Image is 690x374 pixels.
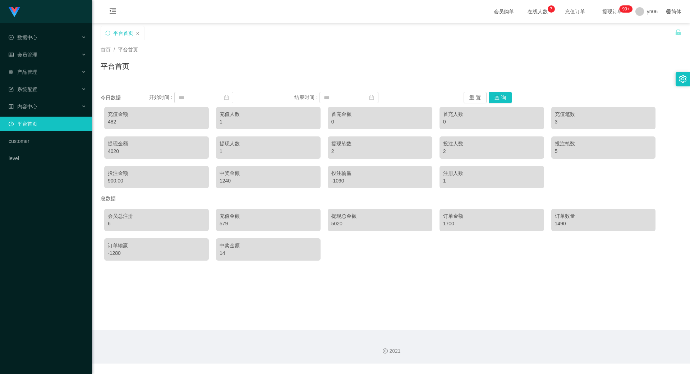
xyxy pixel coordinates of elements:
[101,192,681,205] div: 总数据
[220,170,317,177] div: 中奖金额
[9,69,37,75] span: 产品管理
[550,5,552,13] p: 7
[443,212,540,220] div: 订单金额
[101,47,111,53] span: 首页
[9,35,14,40] i: 图标: check-circle-o
[98,347,684,355] div: 2021
[331,140,429,148] div: 提现笔数
[331,212,429,220] div: 提现总金额
[114,47,115,53] span: /
[331,148,429,155] div: 2
[331,220,429,227] div: 5020
[108,242,205,249] div: 订单输赢
[294,94,319,100] span: 结束时间：
[555,111,652,118] div: 充值笔数
[555,140,652,148] div: 投注笔数
[9,86,37,92] span: 系统配置
[9,151,86,166] a: level
[369,95,374,100] i: 图标: calendar
[331,118,429,126] div: 0
[108,177,205,185] div: 900.00
[105,31,110,36] i: 图标: sync
[135,31,140,36] i: 图标: close
[9,87,14,92] i: 图标: form
[555,118,652,126] div: 3
[108,249,205,257] div: -1280
[443,140,540,148] div: 投注人数
[9,134,86,148] a: customer
[675,29,681,36] i: 图标: unlock
[108,140,205,148] div: 提现金额
[331,177,429,185] div: -1090
[548,5,555,13] sup: 7
[9,104,37,109] span: 内容中心
[108,118,205,126] div: 482
[331,111,429,118] div: 首充金额
[220,118,317,126] div: 1
[443,177,540,185] div: 1
[443,170,540,177] div: 注册人数
[599,9,626,14] span: 提现订单
[9,117,86,131] a: 图标: dashboard平台首页
[443,118,540,126] div: 0
[220,249,317,257] div: 14
[555,148,652,155] div: 5
[524,9,551,14] span: 在线人数
[108,212,205,220] div: 会员总注册
[489,92,512,103] button: 查 询
[443,111,540,118] div: 首充人数
[619,5,632,13] sup: 267
[220,111,317,118] div: 充值人数
[9,35,37,40] span: 数据中心
[108,111,205,118] div: 充值金额
[224,95,229,100] i: 图标: calendar
[220,177,317,185] div: 1240
[331,170,429,177] div: 投注输赢
[118,47,138,53] span: 平台首页
[555,220,652,227] div: 1490
[113,26,133,40] div: 平台首页
[220,148,317,155] div: 1
[666,9,671,14] i: 图标: global
[149,94,174,100] span: 开始时间：
[108,220,205,227] div: 6
[561,9,589,14] span: 充值订单
[9,69,14,75] i: 图标: appstore-o
[555,212,652,220] div: 订单数量
[464,92,487,103] button: 重 置
[220,140,317,148] div: 提现人数
[101,61,129,72] h1: 平台首页
[101,94,149,102] div: 今日数据
[101,0,125,23] i: 图标: menu-fold
[9,52,14,57] i: 图标: table
[443,148,540,155] div: 2
[679,75,687,83] i: 图标: setting
[9,52,37,58] span: 会员管理
[108,170,205,177] div: 投注金额
[9,7,20,17] img: logo.9652507e.png
[220,220,317,227] div: 579
[9,104,14,109] i: 图标: profile
[108,148,205,155] div: 4020
[443,220,540,227] div: 1700
[383,348,388,353] i: 图标: copyright
[220,242,317,249] div: 中奖金额
[220,212,317,220] div: 充值金额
